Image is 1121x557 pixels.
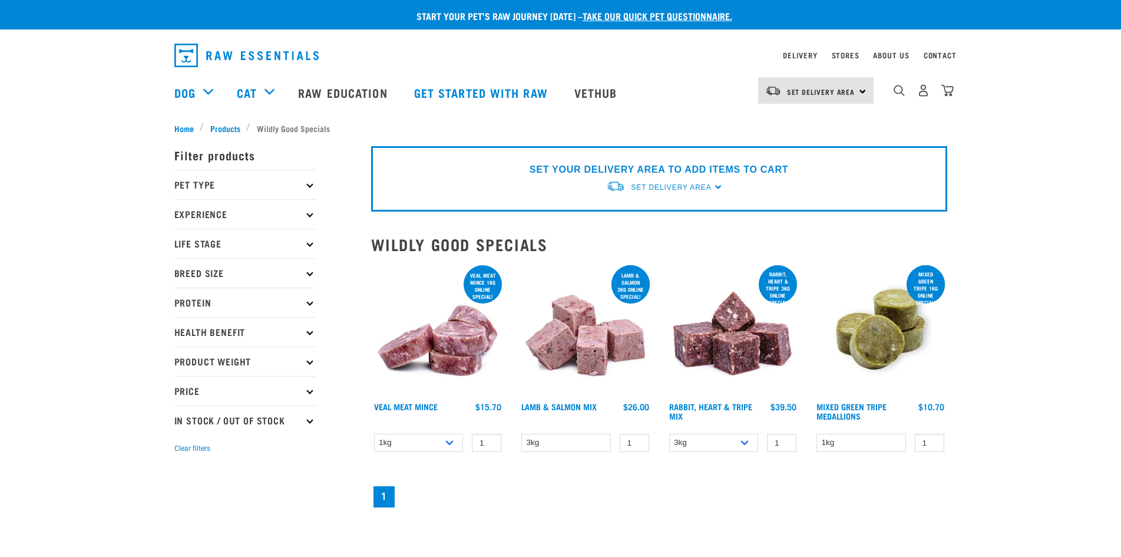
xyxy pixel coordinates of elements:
[783,53,817,57] a: Delivery
[907,265,945,311] div: Mixed Green Tripe 1kg online special!
[472,434,501,452] input: 1
[521,404,597,408] a: Lamb & Salmon Mix
[464,266,502,305] div: Veal Meat mince 1kg online special!
[623,402,649,411] div: $26.00
[174,170,316,199] p: Pet Type
[174,122,947,134] nav: breadcrumbs
[771,402,796,411] div: $39.50
[374,404,438,408] a: Veal Meat Mince
[174,347,316,376] p: Product Weight
[174,122,194,134] span: Home
[174,84,196,101] a: Dog
[518,263,652,397] img: 1029 Lamb Salmon Mix 01
[873,53,909,57] a: About Us
[631,183,711,192] span: Set Delivery Area
[816,404,887,418] a: Mixed Green Tripe Medallions
[371,484,947,510] nav: pagination
[174,406,316,435] p: In Stock / Out Of Stock
[941,84,954,97] img: home-icon@2x.png
[814,263,947,397] img: Mixed Green Tripe
[174,140,316,170] p: Filter products
[765,85,781,96] img: van-moving.png
[917,84,930,97] img: user.png
[563,69,632,116] a: Vethub
[174,122,200,134] a: Home
[204,122,246,134] a: Products
[371,263,505,397] img: 1160 Veal Meat Mince Medallions 01
[373,486,395,507] a: Page 1
[174,288,316,317] p: Protein
[767,434,796,452] input: 1
[669,404,752,418] a: Rabbit, Heart & Tripe Mix
[915,434,944,452] input: 1
[371,235,947,253] h2: Wildly Good Specials
[924,53,957,57] a: Contact
[210,122,240,134] span: Products
[620,434,649,452] input: 1
[174,229,316,258] p: Life Stage
[759,265,797,311] div: Rabbit, Heart & Tripe 3kg online special
[787,90,855,94] span: Set Delivery Area
[666,263,800,397] img: 1175 Rabbit Heart Tripe Mix 01
[174,443,210,454] button: Clear filters
[606,180,625,193] img: van-moving.png
[530,163,788,177] p: SET YOUR DELIVERY AREA TO ADD ITEMS TO CART
[475,402,501,411] div: $15.70
[174,44,319,67] img: Raw Essentials Logo
[174,317,316,347] p: Health Benefit
[174,376,316,406] p: Price
[174,199,316,229] p: Experience
[894,85,905,96] img: home-icon-1@2x.png
[165,39,957,72] nav: dropdown navigation
[402,69,563,116] a: Get started with Raw
[918,402,944,411] div: $10.70
[832,53,859,57] a: Stores
[611,266,650,305] div: Lamb & Salmon 3kg online special!
[583,13,732,18] a: take our quick pet questionnaire.
[286,69,402,116] a: Raw Education
[174,258,316,288] p: Breed Size
[237,84,257,101] a: Cat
